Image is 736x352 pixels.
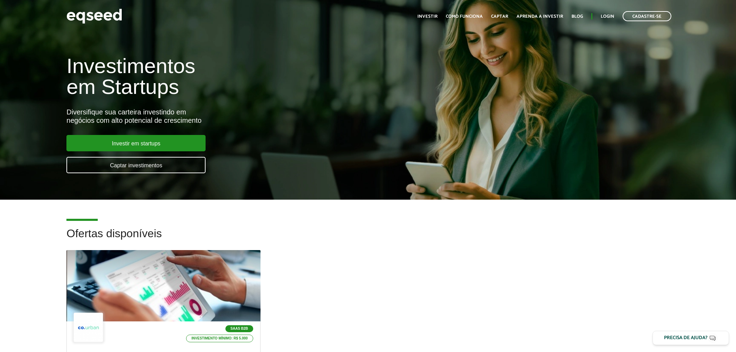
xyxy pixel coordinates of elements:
[66,227,669,250] h2: Ofertas disponíveis
[623,11,671,21] a: Cadastre-se
[66,157,206,173] a: Captar investimentos
[66,108,424,125] div: Diversifique sua carteira investindo em negócios com alto potencial de crescimento
[417,14,438,19] a: Investir
[66,56,424,97] h1: Investimentos em Startups
[571,14,583,19] a: Blog
[225,325,254,332] p: SaaS B2B
[66,7,122,25] img: EqSeed
[186,335,254,342] p: Investimento mínimo: R$ 5.000
[517,14,563,19] a: Aprenda a investir
[446,14,483,19] a: Como funciona
[66,135,206,151] a: Investir em startups
[491,14,508,19] a: Captar
[601,14,614,19] a: Login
